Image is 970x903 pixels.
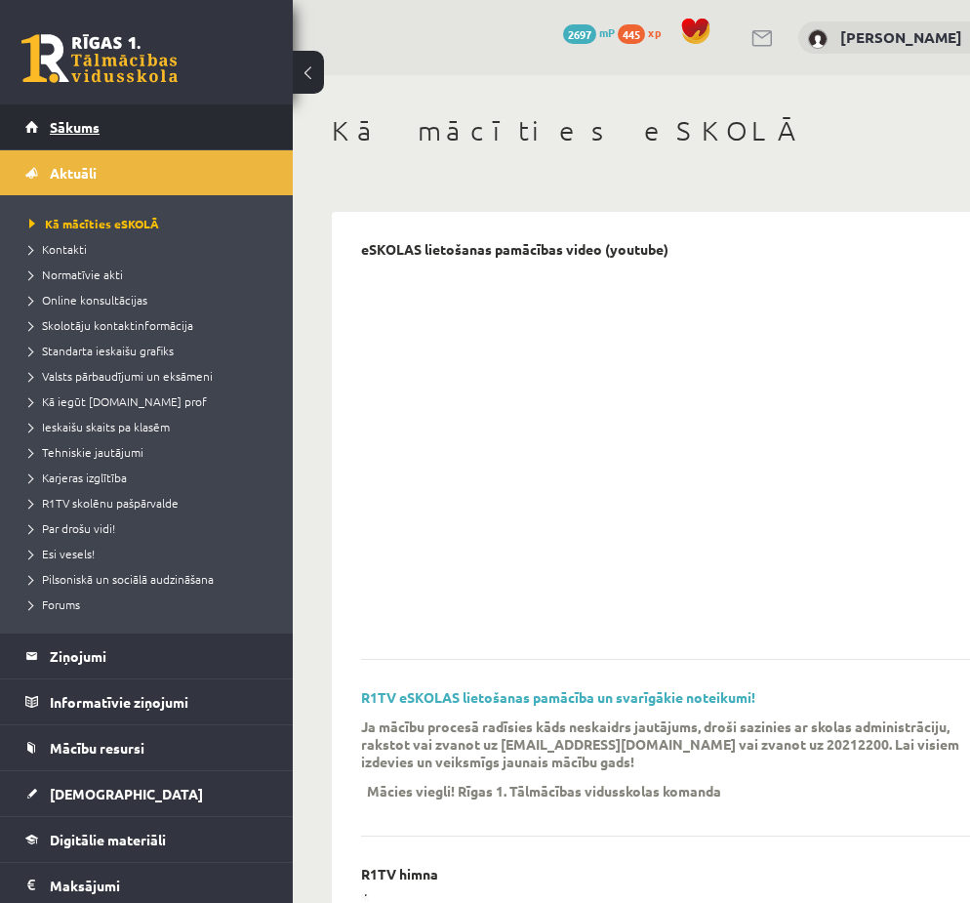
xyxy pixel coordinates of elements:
[29,545,273,562] a: Esi vesels!
[29,343,174,358] span: Standarta ieskaišu grafiks
[29,216,159,231] span: Kā mācīties eSKOLĀ
[458,782,721,800] p: Rīgas 1. Tālmācības vidusskolas komanda
[29,241,87,257] span: Kontakti
[29,368,213,384] span: Valsts pārbaudījumi un eksāmeni
[361,688,755,706] a: R1TV eSKOLAS lietošanas pamācība un svarīgākie noteikumi!
[29,520,115,536] span: Par drošu vidi!
[29,469,273,486] a: Karjeras izglītība
[29,495,179,511] span: R1TV skolēnu pašpārvalde
[29,494,273,512] a: R1TV skolēnu pašpārvalde
[361,241,668,258] p: eSKOLAS lietošanas pamācības video (youtube)
[29,470,127,485] span: Karjeras izglītība
[29,546,95,561] span: Esi vesels!
[29,392,273,410] a: Kā iegūt [DOMAIN_NAME] prof
[29,316,273,334] a: Skolotāju kontaktinformācija
[618,24,645,44] span: 445
[25,150,268,195] a: Aktuāli
[361,866,438,882] p: R1TV himna
[29,317,193,333] span: Skolotāju kontaktinformācija
[808,29,828,49] img: Diana Tirtova
[50,739,144,757] span: Mācību resursi
[29,291,273,308] a: Online konsultācijas
[29,595,273,613] a: Forums
[25,679,268,724] a: Informatīvie ziņojumi
[50,679,268,724] legend: Informatīvie ziņojumi
[50,118,100,136] span: Sākums
[840,27,962,47] a: [PERSON_NAME]
[21,34,178,83] a: Rīgas 1. Tālmācības vidusskola
[29,240,273,258] a: Kontakti
[599,24,615,40] span: mP
[29,266,273,283] a: Normatīvie akti
[367,782,455,800] p: Mācies viegli!
[25,725,268,770] a: Mācību resursi
[25,817,268,862] a: Digitālie materiāli
[563,24,615,40] a: 2697 mP
[50,634,268,678] legend: Ziņojumi
[648,24,661,40] span: xp
[29,393,207,409] span: Kā iegūt [DOMAIN_NAME] prof
[29,443,273,461] a: Tehniskie jautājumi
[25,771,268,816] a: [DEMOGRAPHIC_DATA]
[29,292,147,308] span: Online konsultācijas
[563,24,596,44] span: 2697
[25,634,268,678] a: Ziņojumi
[29,444,143,460] span: Tehniskie jautājumi
[29,571,214,587] span: Pilsoniskā un sociālā audzināšana
[29,419,170,434] span: Ieskaišu skaits pa klasēm
[50,164,97,182] span: Aktuāli
[29,596,80,612] span: Forums
[29,267,123,282] span: Normatīvie akti
[618,24,670,40] a: 445 xp
[29,418,273,435] a: Ieskaišu skaits pa klasēm
[29,367,273,385] a: Valsts pārbaudījumi un eksāmeni
[29,519,273,537] a: Par drošu vidi!
[50,785,203,802] span: [DEMOGRAPHIC_DATA]
[29,342,273,359] a: Standarta ieskaišu grafiks
[25,104,268,149] a: Sākums
[50,831,166,848] span: Digitālie materiāli
[29,215,273,232] a: Kā mācīties eSKOLĀ
[29,570,273,588] a: Pilsoniskā un sociālā audzināšana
